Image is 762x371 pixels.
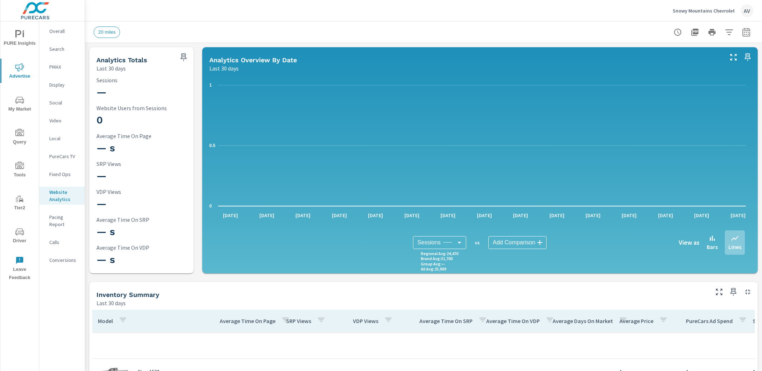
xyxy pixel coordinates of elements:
p: [DATE] [726,212,751,219]
button: Minimize Widget [742,286,753,298]
p: [DATE] [508,212,533,219]
div: Conversions [39,255,85,265]
div: Calls [39,237,85,248]
p: VDP Views [96,189,191,195]
p: Sessions [96,77,191,83]
button: Apply Filters [722,25,736,39]
button: Select Date Range [739,25,753,39]
div: Local [39,133,85,144]
p: Group Avg : — [421,262,445,267]
p: [DATE] [653,212,678,219]
p: [DATE] [327,212,352,219]
button: Make Fullscreen [713,286,725,298]
div: Pacing Report [39,212,85,230]
div: PureCars TV [39,151,85,162]
p: Brand Avg : 31,700 [421,256,453,261]
p: [DATE] [472,212,497,219]
div: Video [39,115,85,126]
div: Display [39,79,85,90]
p: Search [49,45,79,53]
div: Add Comparison [488,236,547,249]
p: All Avg : 25,909 [421,267,446,272]
span: Tier2 [3,195,37,212]
p: [DATE] [617,212,642,219]
p: [DATE] [363,212,388,219]
span: Driver [3,228,37,245]
p: Snowy Mountains Chevrolet [673,8,735,14]
p: Model [98,317,113,324]
p: vs [466,239,488,246]
h3: — [96,86,191,98]
h3: — [96,170,191,182]
button: "Export Report to PDF" [688,25,702,39]
button: Make Fullscreen [728,52,739,63]
p: Average Days On Market [553,317,613,324]
p: [DATE] [689,212,714,219]
p: Average Time On Page [96,133,191,139]
p: Last 30 days [96,64,126,73]
div: Social [39,97,85,108]
p: [DATE] [544,212,569,219]
div: Overall [39,26,85,36]
span: PURE Insights [3,30,37,48]
p: Fixed Ops [49,171,79,178]
p: [DATE] [435,212,460,219]
p: Pacing Report [49,214,79,228]
h3: 0 [96,114,191,126]
h5: Analytics Overview By Date [209,56,297,64]
p: Last 30 days [209,64,239,73]
span: Save this to your personalized report [178,52,189,63]
text: 1 [209,83,212,88]
div: AV [741,4,753,17]
h3: — s [96,226,191,238]
p: [DATE] [399,212,424,219]
div: Fixed Ops [39,169,85,180]
p: SRP Views [96,161,191,167]
p: Social [49,99,79,106]
p: [DATE] [290,212,315,219]
p: [DATE] [581,212,606,219]
text: 0.5 [209,143,215,148]
span: Save this to your personalized report [728,286,739,298]
p: Average Time On SRP [419,317,473,324]
h3: — [96,198,191,210]
p: Average Time On SRP [96,216,191,223]
span: My Market [3,96,37,113]
div: Search [39,44,85,54]
p: Overall [49,28,79,35]
h5: Analytics Totals [96,56,147,64]
div: Sessions [413,236,466,249]
span: Tools [3,162,37,179]
text: 0 [209,204,212,209]
span: Leave Feedback [3,256,37,282]
p: Website Analytics [49,189,79,203]
p: Bars [707,243,718,251]
p: Calls [49,239,79,246]
div: PMAX [39,62,85,72]
p: PMAX [49,63,79,70]
p: [DATE] [218,212,243,219]
p: Video [49,117,79,124]
span: Query [3,129,37,146]
p: SRP Views [286,317,311,324]
p: Local [49,135,79,142]
h3: — s [96,254,191,266]
p: PureCars Ad Spend [686,317,733,324]
span: Save this to your personalized report [742,52,753,63]
span: 20 miles [94,29,120,35]
p: PureCars TV [49,153,79,160]
p: Website Users from Sessions [96,105,191,111]
h3: — s [96,142,191,154]
p: Average Time On Page [220,317,275,324]
p: Conversions [49,257,79,264]
span: Advertise [3,63,37,80]
span: Sessions [417,239,440,246]
p: Average Time On VDP [486,317,540,324]
h6: View as [679,239,699,246]
div: Website Analytics [39,187,85,205]
p: VDP Views [353,317,378,324]
span: Add Comparison [493,239,535,246]
button: Print Report [705,25,719,39]
p: Last 30 days [96,299,126,307]
p: Average Price [619,317,653,324]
